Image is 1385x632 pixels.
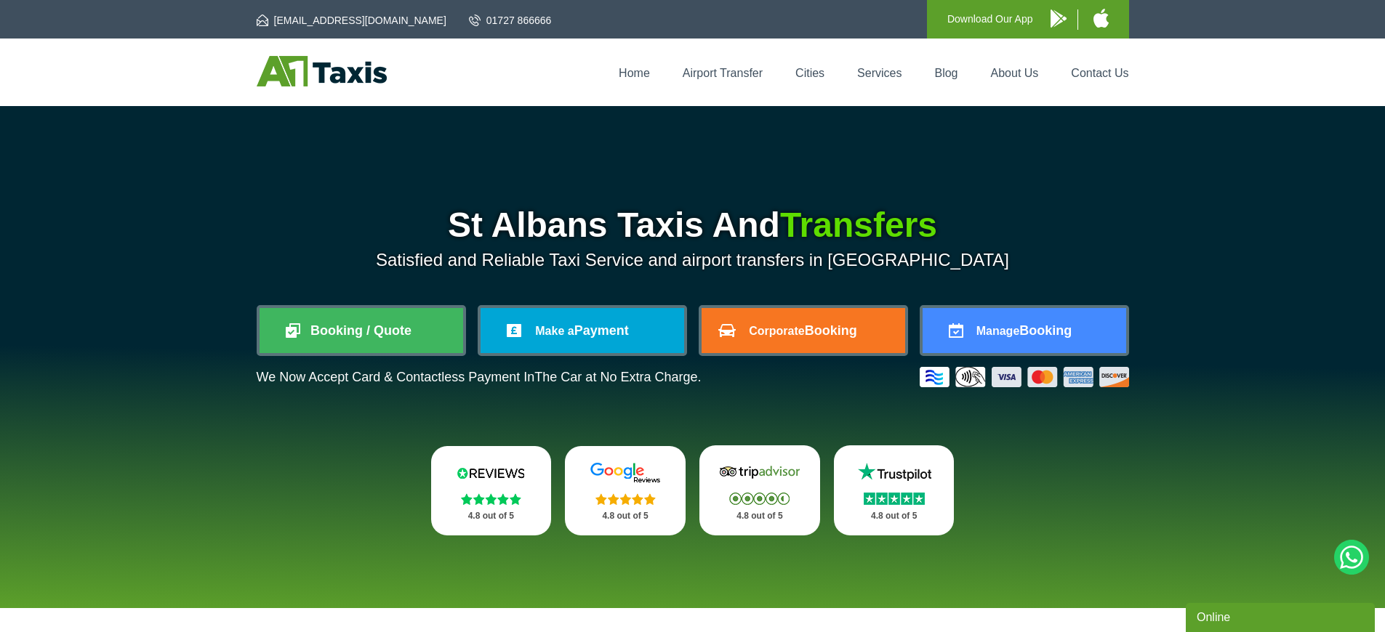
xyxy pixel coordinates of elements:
[947,10,1033,28] p: Download Our App
[729,493,790,505] img: Stars
[565,446,686,535] a: Google Stars 4.8 out of 5
[1093,9,1109,28] img: A1 Taxis iPhone App
[920,367,1129,387] img: Credit And Debit Cards
[257,208,1129,243] h1: St Albans Taxis And
[715,507,804,525] p: 4.8 out of 5
[595,493,656,505] img: Stars
[431,446,552,535] a: Reviews.io Stars 4.8 out of 5
[1071,67,1128,79] a: Contact Us
[619,67,650,79] a: Home
[850,507,939,525] p: 4.8 out of 5
[257,250,1129,270] p: Satisfied and Reliable Taxi Service and airport transfers in [GEOGRAPHIC_DATA]
[991,67,1039,79] a: About Us
[716,461,803,483] img: Tripadvisor
[257,56,387,86] img: A1 Taxis St Albans LTD
[923,308,1126,353] a: ManageBooking
[1051,9,1067,28] img: A1 Taxis Android App
[257,370,702,385] p: We Now Accept Card & Contactless Payment In
[535,325,574,337] span: Make a
[683,67,763,79] a: Airport Transfer
[864,493,925,505] img: Stars
[702,308,905,353] a: CorporateBooking
[581,507,670,525] p: 4.8 out of 5
[749,325,804,337] span: Corporate
[447,462,534,484] img: Reviews.io
[1186,600,1378,632] iframe: chat widget
[260,308,463,353] a: Booking / Quote
[461,493,521,505] img: Stars
[582,462,669,484] img: Google
[851,461,938,483] img: Trustpilot
[795,67,824,79] a: Cities
[934,67,958,79] a: Blog
[780,206,937,244] span: Transfers
[534,370,701,384] span: The Car at No Extra Charge.
[469,13,552,28] a: 01727 866666
[857,67,902,79] a: Services
[257,13,446,28] a: [EMAIL_ADDRESS][DOMAIN_NAME]
[481,308,684,353] a: Make aPayment
[447,507,536,525] p: 4.8 out of 5
[699,445,820,535] a: Tripadvisor Stars 4.8 out of 5
[976,325,1020,337] span: Manage
[834,445,955,535] a: Trustpilot Stars 4.8 out of 5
